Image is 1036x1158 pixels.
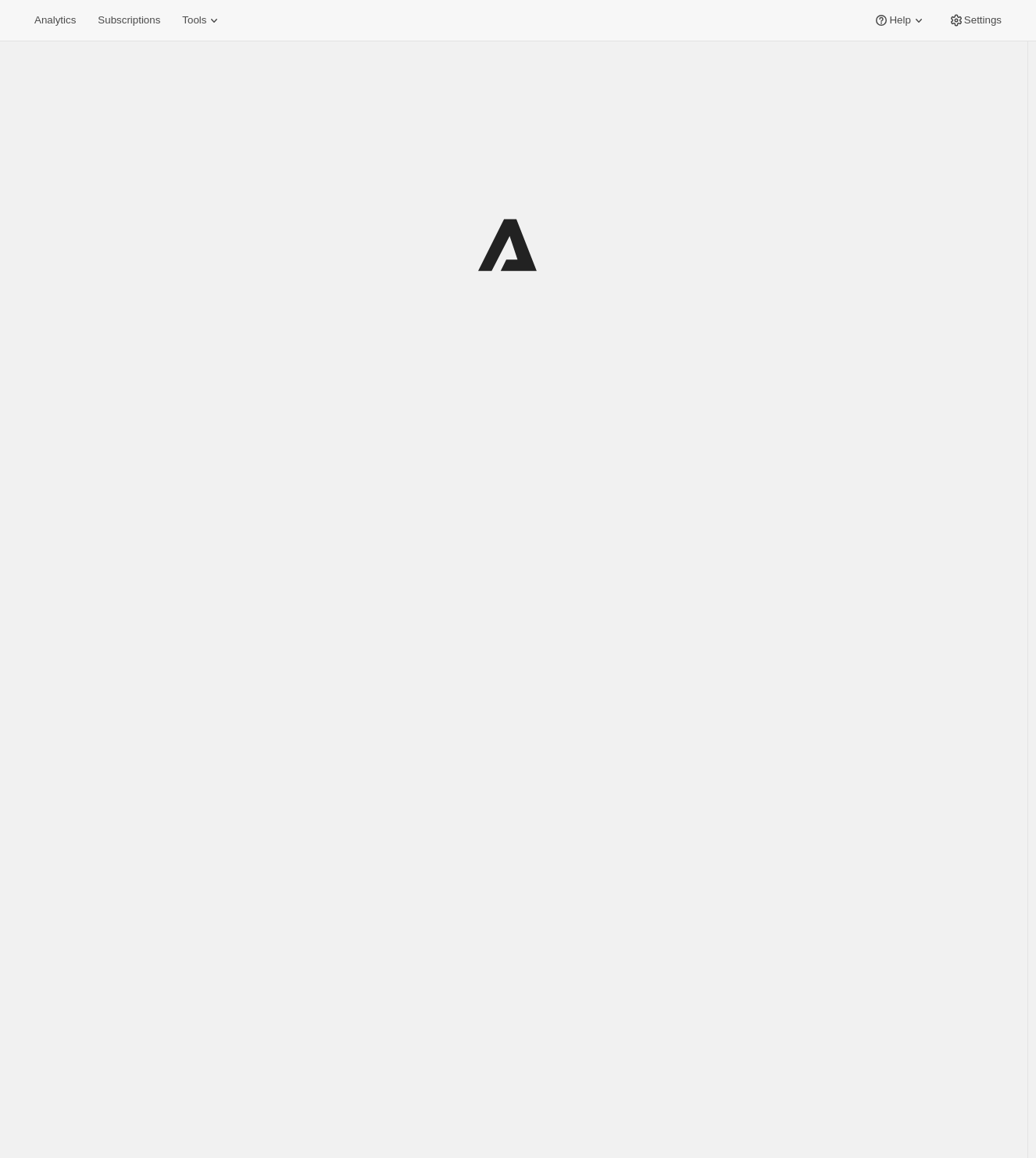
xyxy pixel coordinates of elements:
button: Subscriptions [88,9,170,31]
span: Subscriptions [98,14,160,27]
button: Settings [939,9,1011,31]
button: Help [864,9,935,31]
span: Help [889,14,910,27]
span: Analytics [34,14,76,27]
span: Tools [182,14,206,27]
button: Analytics [25,9,85,31]
button: Tools [173,9,231,31]
span: Settings [964,14,1002,27]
